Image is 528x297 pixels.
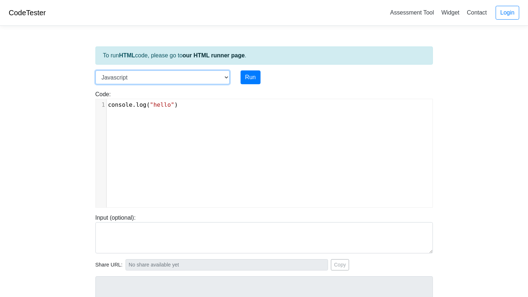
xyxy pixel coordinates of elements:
div: Input (optional): [90,213,438,253]
div: Code: [90,90,438,208]
a: our HTML runner page [183,52,245,58]
span: Share URL: [95,261,123,269]
strong: HTML [119,52,135,58]
div: To run code, please go to . [95,46,433,65]
span: log [136,101,147,108]
input: No share available yet [126,259,328,270]
span: "hello" [150,101,174,108]
button: Copy [331,259,349,270]
span: . ( ) [108,101,178,108]
a: Login [496,6,519,20]
a: CodeTester [9,9,46,17]
button: Run [241,70,261,84]
a: Contact [464,7,490,19]
a: Widget [438,7,462,19]
a: Assessment Tool [387,7,437,19]
div: 1 [96,101,106,109]
span: console [108,101,132,108]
